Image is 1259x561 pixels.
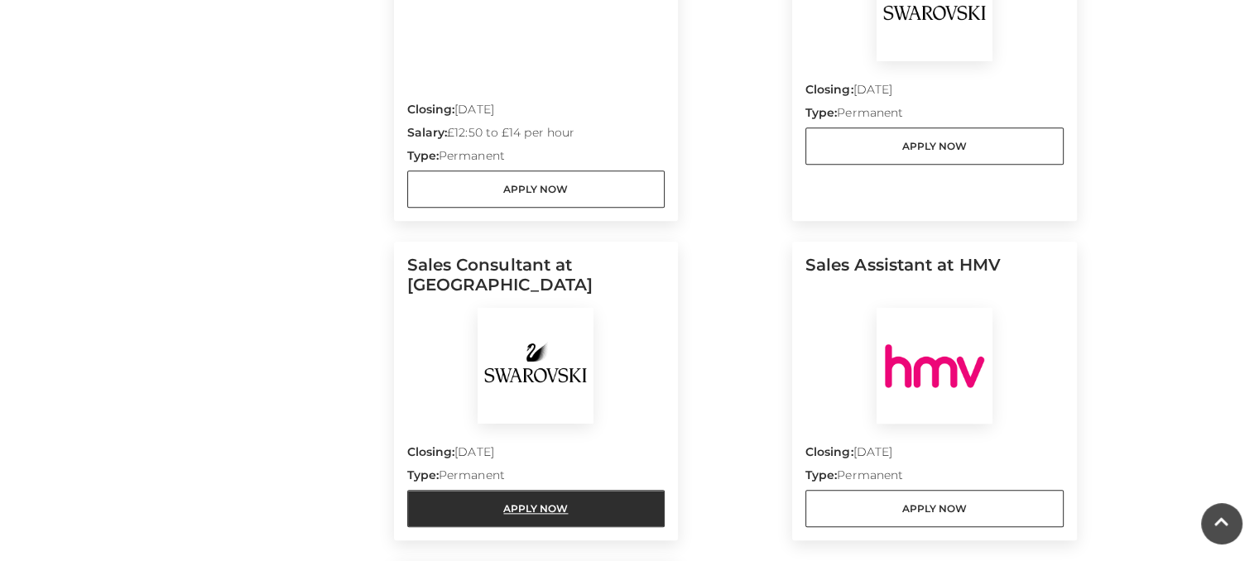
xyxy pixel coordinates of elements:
p: Permanent [407,467,666,490]
p: [DATE] [407,101,666,124]
p: Permanent [805,467,1064,490]
p: Permanent [407,147,666,170]
strong: Closing: [407,102,455,117]
strong: Type: [407,467,439,482]
p: [DATE] [805,81,1064,104]
a: Apply Now [407,490,666,527]
a: Apply Now [407,170,666,208]
strong: Type: [407,148,439,163]
p: Permanent [805,104,1064,127]
strong: Salary: [407,125,448,140]
p: [DATE] [407,444,666,467]
p: [DATE] [805,444,1064,467]
strong: Closing: [407,444,455,459]
strong: Type: [805,105,837,120]
h5: Sales Consultant at [GEOGRAPHIC_DATA] [407,255,666,308]
img: HMV [877,308,992,424]
p: £12:50 to £14 per hour [407,124,666,147]
img: Swarovski [478,308,593,424]
strong: Type: [805,467,837,482]
a: Apply Now [805,490,1064,527]
a: Apply Now [805,127,1064,165]
strong: Closing: [805,82,853,97]
strong: Closing: [805,444,853,459]
h5: Sales Assistant at HMV [805,255,1064,308]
